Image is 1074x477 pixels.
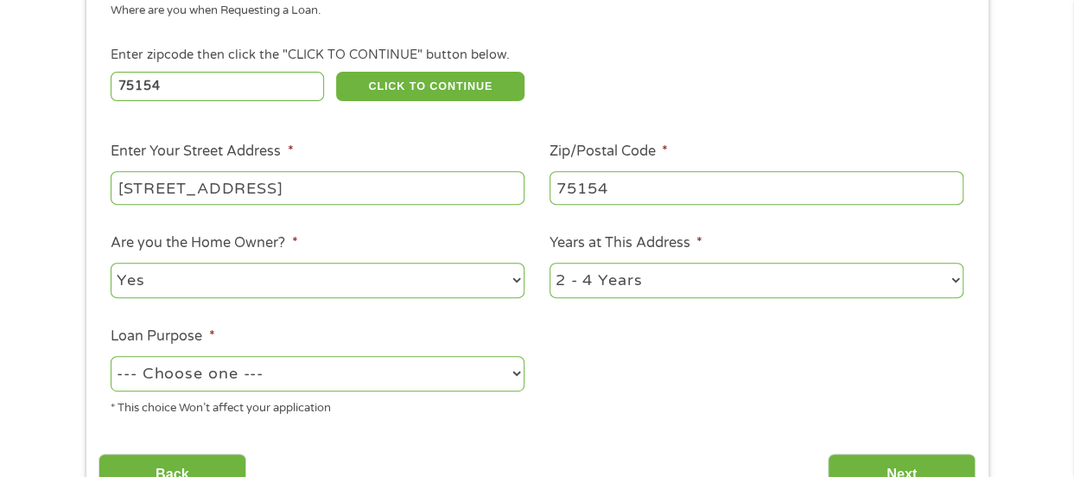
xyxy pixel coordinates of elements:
[111,171,524,204] input: 1 Main Street
[336,72,524,101] button: CLICK TO CONTINUE
[111,143,293,161] label: Enter Your Street Address
[111,3,950,20] div: Where are you when Requesting a Loan.
[111,234,297,252] label: Are you the Home Owner?
[111,46,963,65] div: Enter zipcode then click the "CLICK TO CONTINUE" button below.
[111,394,524,417] div: * This choice Won’t affect your application
[550,234,702,252] label: Years at This Address
[550,143,668,161] label: Zip/Postal Code
[111,72,324,101] input: Enter Zipcode (e.g 01510)
[111,328,214,346] label: Loan Purpose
